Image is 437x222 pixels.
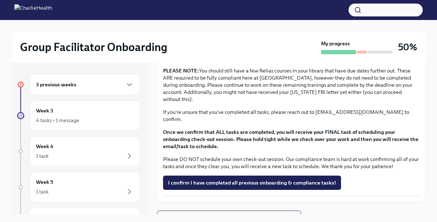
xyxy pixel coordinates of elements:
[17,136,140,166] a: Week 41 task
[17,172,140,202] a: Week 51 task
[36,152,49,160] div: 1 task
[163,129,418,150] strong: Once we confirm that ALL tasks are completed, you will receive your FINAL task of scheduling your...
[36,81,76,89] h6: 3 previous weeks
[20,40,167,54] h2: Group Facilitator Onboarding
[36,188,49,195] div: 1 task
[36,107,53,115] h6: Week 3
[30,74,140,95] div: 3 previous weeks
[321,40,350,47] strong: My progress
[163,176,341,190] button: I confirm I have completed all previous onboarding & compliance tasks!
[36,142,54,150] h6: Week 4
[36,178,53,186] h6: Week 5
[163,156,420,170] p: Please DO NOT schedule your own check-out session. Our compliance team is hard at work confirming...
[163,67,199,74] strong: PLEASE NOTE:
[36,214,54,222] h6: Week 6
[163,109,420,123] p: If you're unsure that you've completed all tasks, please reach out to [EMAIL_ADDRESS][DOMAIN_NAME...
[17,101,140,131] a: Week 34 tasks • 1 message
[163,67,420,103] p: You should still have a few Relias courses in your library that have due dates further out. These...
[168,179,336,186] span: I confirm I have completed all previous onboarding & compliance tasks!
[398,41,417,54] h3: 50%
[36,117,79,124] div: 4 tasks • 1 message
[14,4,52,16] img: CharlieHealth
